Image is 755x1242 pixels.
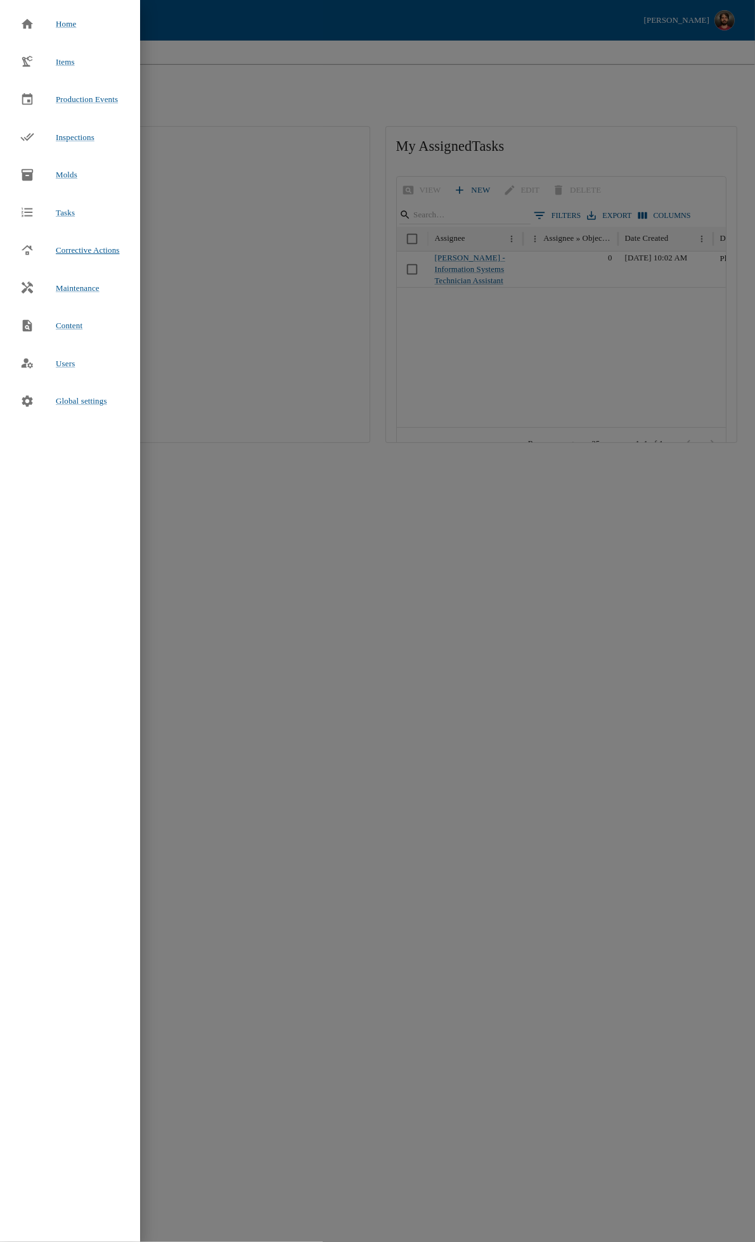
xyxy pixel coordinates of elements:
a: Corrective Actions [10,236,130,264]
span: Corrective Actions [56,245,120,255]
a: Tasks [10,199,85,227]
a: Home [10,10,86,38]
span: Items [56,57,75,67]
span: Inspections [56,132,94,142]
a: Production Events [10,86,128,113]
a: Content [10,312,93,340]
a: Molds [10,161,87,189]
span: Global settings [56,395,107,407]
a: Maintenance [10,274,110,302]
span: Home [56,18,76,30]
span: Users [56,359,75,368]
span: Molds [56,170,77,179]
a: Inspections [10,124,105,151]
span: Maintenance [56,282,100,295]
a: Users [10,350,85,378]
span: Production Events [56,94,118,104]
a: Items [10,48,85,76]
a: Global settings [10,387,117,415]
span: Tasks [56,207,75,219]
span: Content [56,319,82,332]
